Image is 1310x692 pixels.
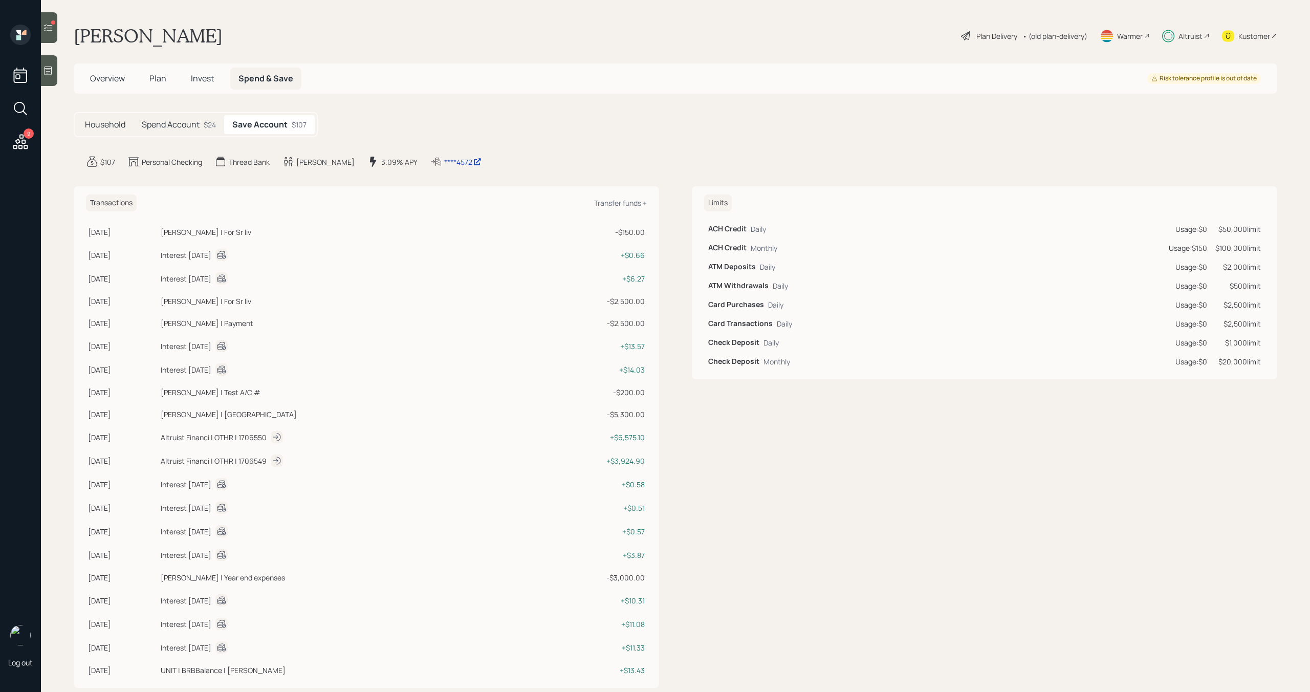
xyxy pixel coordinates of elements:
h5: Save Account [232,120,288,129]
div: Interest [DATE] [161,364,211,375]
h6: Card Purchases [708,300,764,309]
div: + $14.03 [535,364,645,375]
div: + $11.33 [535,642,645,653]
div: [DATE] [88,364,157,375]
h1: [PERSON_NAME] [74,25,223,47]
div: Daily [773,280,788,291]
div: Usage: $0 [1169,337,1207,348]
div: Altruist Financi | OTHR | 1706549 [161,456,267,466]
div: $50,000 limit [1215,224,1261,234]
div: Risk tolerance profile is out of date [1151,74,1257,83]
div: Thread Bank [229,157,270,167]
div: Usage: $0 [1169,356,1207,367]
div: Daily [760,262,775,272]
div: [PERSON_NAME] | [GEOGRAPHIC_DATA] [161,409,297,420]
h6: Card Transactions [708,319,773,328]
div: Kustomer [1238,31,1270,41]
div: + $3,924.90 [535,456,645,466]
div: Usage: $0 [1169,262,1207,272]
div: + $0.66 [535,250,645,261]
div: - $200.00 [535,387,645,398]
div: - $2,500.00 [535,318,645,329]
span: Overview [90,73,125,84]
div: [DATE] [88,456,157,466]
div: Plan Delivery [976,31,1017,41]
div: $2,000 limit [1215,262,1261,272]
div: $2,500 limit [1215,299,1261,310]
div: $107 [100,157,115,167]
div: [DATE] [88,550,157,560]
div: + $6.27 [535,273,645,284]
span: Invest [191,73,214,84]
div: Interest [DATE] [161,595,211,606]
div: Usage: $0 [1169,299,1207,310]
div: [DATE] [88,526,157,537]
div: Daily [768,299,783,310]
div: + $11.08 [535,619,645,630]
div: [DATE] [88,503,157,513]
div: [PERSON_NAME] | For Sr liv [161,296,251,307]
div: + $0.51 [535,503,645,513]
div: Usage: $0 [1169,224,1207,234]
div: Interest [DATE] [161,503,211,513]
div: [DATE] [88,432,157,443]
div: $24 [204,119,216,130]
div: Altruist Financi | OTHR | 1706550 [161,432,267,443]
div: Monthly [751,243,777,253]
div: 3.09% APY [381,157,418,167]
div: Log out [8,658,33,667]
div: • (old plan-delivery) [1022,31,1087,41]
h6: Check Deposit [708,357,759,366]
div: Interest [DATE] [161,550,211,560]
div: Interest [DATE] [161,250,211,261]
div: [PERSON_NAME] | Payment [161,318,253,329]
div: - $5,300.00 [535,409,645,420]
div: + $13.43 [535,665,645,676]
h6: ATM Deposits [708,263,756,271]
div: Interest [DATE] [161,526,211,537]
div: $500 limit [1215,280,1261,291]
div: [PERSON_NAME] | Year end expenses [161,572,285,583]
div: UNIT | BRBBalance | [PERSON_NAME] [161,665,286,676]
div: + $6,575.10 [535,432,645,443]
div: [DATE] [88,642,157,653]
div: + $0.58 [535,479,645,490]
div: [DATE] [88,250,157,261]
div: [DATE] [88,273,157,284]
div: [PERSON_NAME] [296,157,355,167]
div: Altruist [1178,31,1203,41]
div: [DATE] [88,409,157,420]
div: Interest [DATE] [161,341,211,352]
div: Daily [763,337,779,348]
div: 9 [24,128,34,139]
div: [DATE] [88,296,157,307]
div: $20,000 limit [1215,356,1261,367]
div: $107 [292,119,307,130]
div: Daily [751,224,766,234]
div: Interest [DATE] [161,273,211,284]
div: [DATE] [88,318,157,329]
div: - $2,500.00 [535,296,645,307]
div: [DATE] [88,572,157,583]
div: [DATE] [88,665,157,676]
h5: Spend Account [142,120,200,129]
div: [DATE] [88,341,157,352]
div: Interest [DATE] [161,642,211,653]
div: + $3.87 [535,550,645,560]
h5: Household [85,120,125,129]
h6: Limits [704,194,732,211]
div: Daily [777,318,792,329]
div: [PERSON_NAME] | For Sr liv [161,227,251,237]
div: - $150.00 [535,227,645,237]
div: Transfer funds + [594,198,647,208]
h6: ACH Credit [708,225,747,233]
h6: ATM Withdrawals [708,282,769,290]
div: [DATE] [88,387,157,398]
img: michael-russo-headshot.png [10,625,31,645]
div: Monthly [763,356,790,367]
div: + $0.57 [535,526,645,537]
div: Usage: $0 [1169,318,1207,329]
div: - $3,000.00 [535,572,645,583]
div: [DATE] [88,227,157,237]
div: + $13.57 [535,341,645,352]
